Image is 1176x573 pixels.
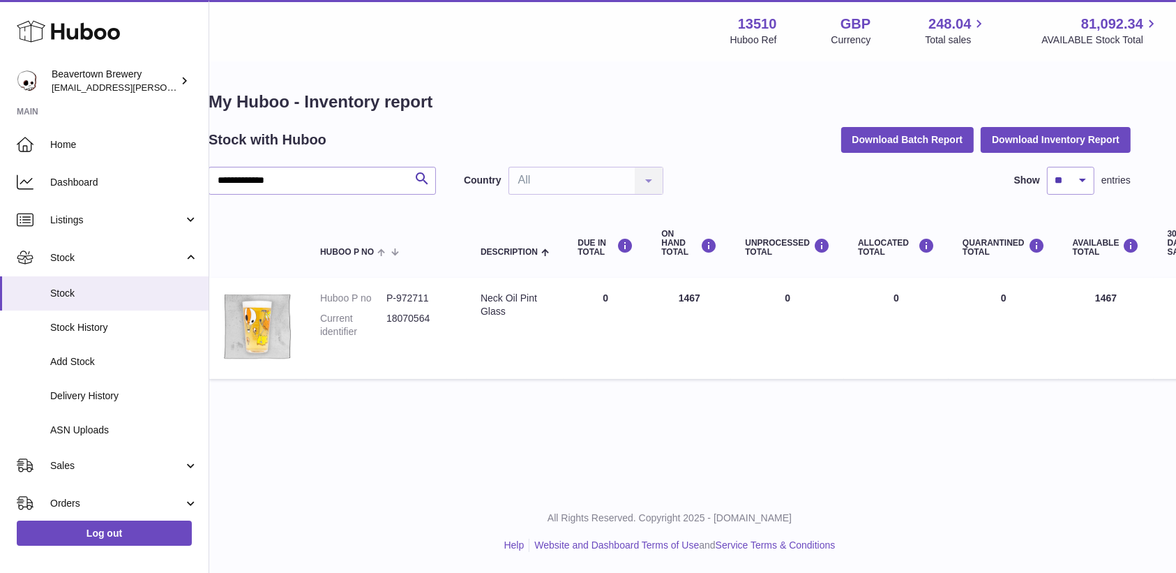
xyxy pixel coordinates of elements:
a: Help [504,539,525,551]
div: Huboo Ref [730,34,777,47]
dd: 18070564 [386,312,453,338]
td: 1467 [1059,278,1154,379]
div: Neck Oil Pint Glass [481,292,550,318]
span: Orders [50,497,183,510]
img: kit.lowe@beavertownbrewery.co.uk [17,70,38,91]
img: product image [223,292,292,362]
span: [EMAIL_ADDRESS][PERSON_NAME][DOMAIN_NAME] [52,82,280,93]
a: 81,092.34 AVAILABLE Stock Total [1041,15,1159,47]
label: Country [464,174,502,187]
span: Stock [50,287,198,300]
div: UNPROCESSED Total [745,238,830,257]
div: ON HAND Total [661,230,717,258]
span: 81,092.34 [1081,15,1143,34]
span: AVAILABLE Stock Total [1041,34,1159,47]
span: Dashboard [50,176,198,189]
div: Beavertown Brewery [52,68,177,94]
dt: Current identifier [320,312,386,338]
div: ALLOCATED Total [858,238,935,257]
p: All Rights Reserved. Copyright 2025 - [DOMAIN_NAME] [197,512,1142,525]
td: 0 [564,278,647,379]
span: Total sales [925,34,987,47]
td: 1467 [647,278,731,379]
button: Download Inventory Report [981,127,1131,152]
span: ASN Uploads [50,424,198,437]
strong: GBP [840,15,870,34]
div: DUE IN TOTAL [578,238,633,257]
span: 0 [1001,292,1007,304]
span: 248.04 [928,15,971,34]
dt: Huboo P no [320,292,386,305]
h1: My Huboo - Inventory report [209,91,1131,113]
span: Delivery History [50,389,198,403]
label: Show [1014,174,1040,187]
td: 0 [844,278,949,379]
span: Sales [50,459,183,472]
span: entries [1101,174,1131,187]
span: Stock [50,251,183,265]
div: Currency [831,34,871,47]
strong: 13510 [738,15,777,34]
button: Download Batch Report [841,127,974,152]
span: Add Stock [50,355,198,369]
span: Stock History [50,321,198,334]
dd: P-972711 [386,292,453,305]
div: QUARANTINED Total [963,238,1045,257]
li: and [529,539,835,552]
div: AVAILABLE Total [1073,238,1140,257]
span: Huboo P no [320,248,374,257]
a: Service Terms & Conditions [716,539,836,551]
a: Website and Dashboard Terms of Use [534,539,699,551]
span: Listings [50,214,183,227]
h2: Stock with Huboo [209,131,326,149]
span: Home [50,138,198,151]
td: 0 [731,278,844,379]
span: Description [481,248,538,257]
a: 248.04 Total sales [925,15,987,47]
a: Log out [17,521,192,546]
